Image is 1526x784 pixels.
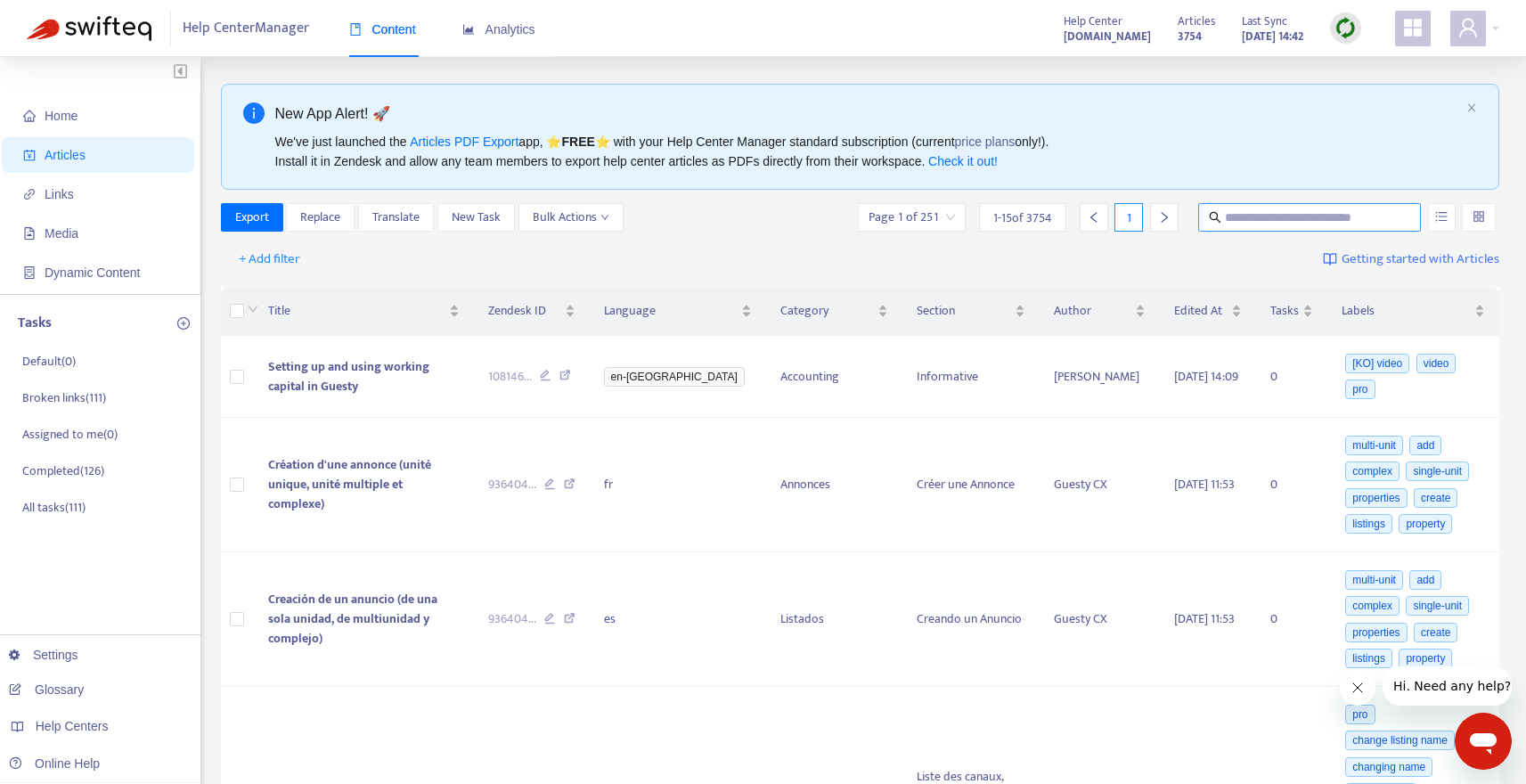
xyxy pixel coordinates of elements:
div: New App Alert! 🚀 [275,102,1460,125]
button: close [1466,102,1477,114]
span: Edited At [1174,301,1228,321]
img: sync.dc5367851b00ba804db3.png [1334,17,1357,39]
span: info-circle [243,102,265,124]
span: down [600,213,609,222]
span: Category [780,301,874,321]
span: add [1409,570,1441,590]
span: 108146 ... [488,367,532,387]
span: 936404 ... [488,475,536,494]
span: changing name [1345,757,1432,777]
th: Zendesk ID [474,287,590,336]
span: book [349,23,362,36]
td: 0 [1256,418,1327,552]
button: + Add filter [225,245,314,274]
span: property [1399,649,1452,668]
span: [KO] video [1345,354,1409,373]
span: file-image [23,227,36,240]
th: Title [254,287,474,336]
button: Translate [358,203,434,232]
span: Author [1054,301,1132,321]
span: add [1409,436,1441,455]
button: Replace [286,203,355,232]
span: Title [268,301,445,321]
p: All tasks ( 111 ) [22,498,86,517]
span: Articles [1178,12,1215,31]
span: Content [349,22,416,37]
iframe: Close message [1340,670,1375,706]
td: [PERSON_NAME] [1040,336,1161,418]
a: Articles PDF Export [410,135,518,149]
td: 0 [1256,336,1327,418]
th: Author [1040,287,1161,336]
a: Glossary [9,682,84,697]
span: down [248,304,258,314]
span: close [1466,102,1477,113]
th: Edited At [1160,287,1256,336]
span: property [1399,514,1452,534]
span: home [23,110,36,122]
a: price plans [955,135,1016,149]
span: plus-circle [177,317,190,330]
button: New Task [437,203,515,232]
span: Last Sync [1242,12,1287,31]
a: Settings [9,648,78,662]
img: Swifteq [27,16,151,41]
span: listings [1345,514,1392,534]
span: multi-unit [1345,570,1403,590]
span: en-[GEOGRAPHIC_DATA] [604,367,745,387]
span: Creación de un anuncio (de una sola unidad, de multiunidad y complejo) [268,589,437,649]
span: appstore [1402,17,1424,38]
a: Getting started with Articles [1323,245,1499,274]
span: Help Center Manager [183,12,309,45]
p: Broken links ( 111 ) [22,388,106,407]
span: Getting started with Articles [1342,249,1499,270]
span: Export [235,208,269,227]
span: single-unit [1406,596,1469,616]
p: Default ( 0 ) [22,352,76,371]
span: search [1209,211,1221,224]
span: create [1414,488,1457,508]
td: es [590,552,766,687]
span: [DATE] 11:53 [1174,608,1235,629]
span: Création d'une annonce (unité unique, unité multiple et complexe) [268,454,431,514]
span: complex [1345,596,1400,616]
span: + Add filter [239,249,300,270]
td: Guesty CX [1040,552,1161,687]
td: Informative [902,336,1040,418]
span: properties [1345,623,1407,642]
td: fr [590,418,766,552]
span: right [1158,211,1171,224]
span: Setting up and using working capital in Guesty [268,356,429,396]
button: Export [221,203,283,232]
td: Annonces [766,418,902,552]
span: properties [1345,488,1407,508]
span: create [1414,623,1457,642]
span: left [1088,211,1100,224]
span: link [23,188,36,200]
span: listings [1345,649,1392,668]
span: area-chart [462,23,475,36]
span: 1 - 15 of 3754 [993,208,1052,227]
div: We've just launched the app, ⭐ ⭐️ with your Help Center Manager standard subscription (current on... [275,132,1460,171]
span: 936404 ... [488,609,536,629]
a: Online Help [9,756,100,771]
th: Labels [1327,287,1499,336]
span: Labels [1342,301,1471,321]
iframe: Button to launch messaging window [1455,713,1512,770]
a: [DOMAIN_NAME] [1064,26,1151,46]
img: image-link [1323,252,1337,266]
th: Section [902,287,1040,336]
th: Language [590,287,766,336]
span: pro [1345,380,1375,399]
span: Section [917,301,1011,321]
td: Guesty CX [1040,418,1161,552]
button: unordered-list [1428,203,1456,232]
span: Articles [45,148,86,162]
td: Listados [766,552,902,687]
span: container [23,266,36,279]
span: video [1416,354,1457,373]
span: Home [45,109,78,123]
span: multi-unit [1345,436,1403,455]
